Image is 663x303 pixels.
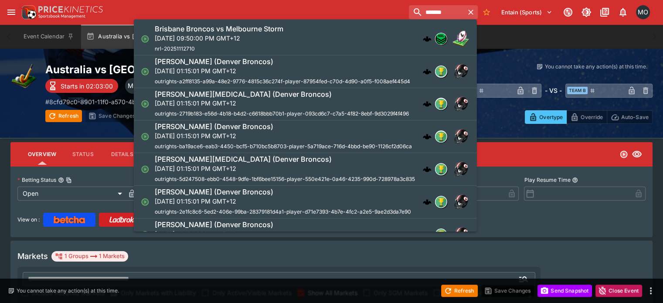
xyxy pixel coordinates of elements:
p: Play Resume Time [524,176,570,184]
img: outrights.png [435,66,447,77]
h6: - VS - [545,86,562,95]
button: Refresh [441,285,478,297]
button: Send Snapshot [537,285,592,297]
label: View on : [17,213,40,227]
div: Open [17,187,125,201]
button: open drawer [3,4,19,20]
button: Matt Oliver [633,3,653,22]
svg: Open [141,230,150,239]
p: Betting Status [17,176,56,184]
button: Override [566,110,607,124]
img: Betcha [54,216,85,223]
button: more [646,286,656,296]
div: 1 Groups 1 Markets [55,251,125,262]
button: Status [63,144,102,165]
img: american_football.png [452,160,470,178]
div: cerberus [423,67,432,76]
button: Event Calendar [18,24,79,49]
svg: Open [141,34,150,43]
p: [DATE] 01:15:01 PM GMT+12 [155,99,409,108]
img: logo-cerberus.svg [423,230,432,239]
button: Toggle light/dark mode [578,4,594,20]
h6: [PERSON_NAME][MEDICAL_DATA] (Denver Broncos) [155,155,332,164]
p: Auto-Save [621,112,649,122]
span: outrights-2719b183-e56d-4b18-b4d2-c6618bbb70b1-player-093cd6c7-c7a5-4f82-8ebf-9d3029f4f496 [155,111,409,117]
div: outrights [435,228,447,241]
p: Overtype [539,112,563,122]
p: [DATE] 01:15:01 PM GMT+12 [155,66,410,75]
img: Sportsbook Management [38,14,85,18]
div: cerberus [423,230,432,239]
div: nrl [435,33,447,45]
div: cerberus [423,165,432,174]
button: No Bookmarks [479,5,493,19]
img: logo-cerberus.svg [423,34,432,43]
img: logo-cerberus.svg [423,67,432,76]
div: outrights [435,130,447,143]
button: Connected to PK [560,4,576,20]
button: Select Tenant [496,5,558,19]
h6: [PERSON_NAME] (Denver Broncos) [155,123,273,132]
img: PriceKinetics [38,6,103,13]
span: Team B [567,87,588,94]
button: Details [102,144,142,165]
img: american_football.png [452,193,470,211]
h6: [PERSON_NAME] (Denver Broncos) [155,220,273,229]
img: american_football.png [452,128,470,145]
button: Overview [21,144,63,165]
p: Starts in 02:03:00 [61,82,113,91]
button: Open [516,271,531,287]
h2: Copy To Clipboard [45,63,400,76]
img: hockey.png [10,63,38,91]
button: Auto-Save [607,110,653,124]
p: [DATE] 01:15:01 PM GMT+12 [155,131,412,140]
span: outrights-5d247508-ebb0-4548-9dfe-1bf6bee15156-player-550e421e-0a46-4235-990d-728978a3c835 [155,176,415,182]
img: outrights.png [435,229,447,240]
button: Notifications [615,4,631,20]
button: Refresh [45,110,82,122]
p: Override [581,112,603,122]
h6: [PERSON_NAME] (Denver Broncos) [155,57,273,66]
img: outrights.png [435,164,447,175]
div: outrights [435,196,447,208]
svg: Open [141,67,150,76]
div: Start From [525,110,653,124]
img: Ladbrokes [109,216,141,223]
img: nrl.png [435,33,447,44]
img: american_football.png [452,226,470,243]
div: Matt Oliver [636,5,650,19]
h6: Brisbane Broncos vs Melbourne Storm [155,24,283,34]
svg: Open [141,165,150,174]
p: You cannot take any action(s) at this time. [17,287,119,295]
img: PriceKinetics Logo [19,3,37,21]
p: [DATE] 01:15:01 PM GMT+12 [155,164,415,173]
div: outrights [435,65,447,78]
span: outrights-a2ff8135-a99a-48e2-9776-4815c36c274f-player-87954fed-c70d-4d90-a0f5-f008aef445d4 [155,78,410,85]
img: logo-cerberus.svg [423,165,432,174]
span: nrl-20251112710 [155,45,195,52]
p: [DATE] 01:15:01 PM GMT+12 [155,229,416,238]
img: outrights.png [435,99,447,110]
img: outrights.png [435,196,447,208]
svg: Visible [632,149,642,160]
button: Betting StatusCopy To Clipboard [58,177,64,183]
h5: Markets [17,251,48,261]
div: outrights [435,163,447,175]
button: Close Event [595,285,642,297]
img: outrights.png [435,131,447,143]
input: search [409,5,464,19]
p: [DATE] 01:15:01 PM GMT+12 [155,197,411,206]
div: cerberus [423,132,432,141]
div: cerberus [423,100,432,109]
div: cerberus [423,197,432,206]
p: You cannot take any action(s) at this time. [545,63,647,71]
span: outrights-ba19ace6-eab3-4450-bcf5-b710bc5b8703-player-5a719ace-716d-4bbd-be90-1126cf2d06ca [155,143,412,150]
svg: Open [141,100,150,109]
div: cerberus [423,34,432,43]
h6: [PERSON_NAME] (Denver Broncos) [155,187,273,197]
p: Copy To Clipboard [45,97,171,106]
span: outrights-2e1fc8c6-5ed2-406e-99ba-28379181d4a1-player-d71e7393-4b7e-4fc2-a2e5-9ae2d3da7e90 [155,208,411,215]
button: Australia vs [GEOGRAPHIC_DATA] [81,24,206,49]
svg: Open [141,132,150,141]
img: rugby_league.png [452,30,470,48]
